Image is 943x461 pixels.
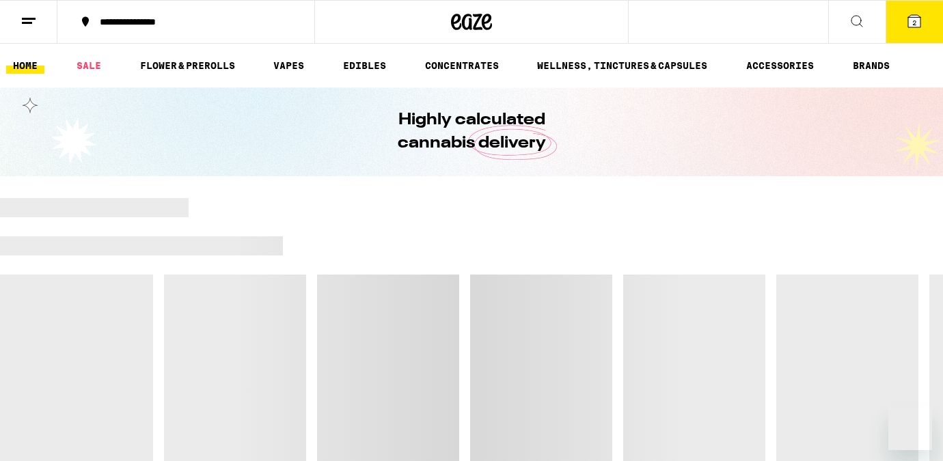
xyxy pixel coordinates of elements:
[336,57,393,74] a: EDIBLES
[739,57,821,74] a: ACCESSORIES
[888,406,932,450] iframe: Button to launch messaging window
[133,57,242,74] a: FLOWER & PREROLLS
[886,1,943,43] button: 2
[846,57,897,74] a: BRANDS
[359,109,584,155] h1: Highly calculated cannabis delivery
[6,57,44,74] a: HOME
[530,57,714,74] a: WELLNESS, TINCTURES & CAPSULES
[418,57,506,74] a: CONCENTRATES
[70,57,108,74] a: SALE
[266,57,311,74] a: VAPES
[912,18,916,27] span: 2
